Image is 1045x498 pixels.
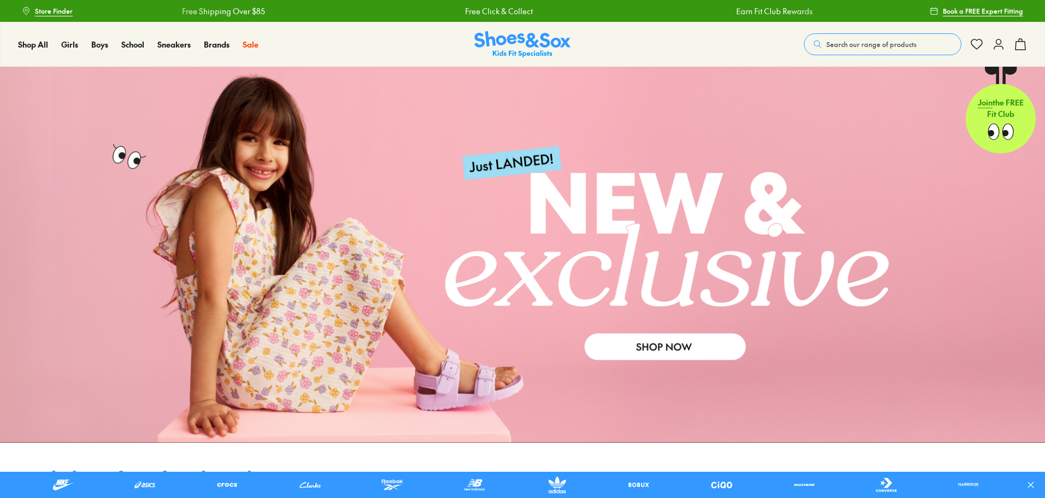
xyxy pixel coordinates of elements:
[826,39,917,49] span: Search our range of products
[978,97,993,108] span: Join
[474,31,571,58] a: Shoes & Sox
[204,39,230,50] a: Brands
[61,39,78,50] a: Girls
[35,6,73,16] span: Store Finder
[966,88,1036,128] p: the FREE Fit Club
[474,31,571,58] img: SNS_Logo_Responsive.svg
[157,39,191,50] a: Sneakers
[121,39,144,50] a: School
[22,1,73,21] a: Store Finder
[966,66,1036,154] a: Jointhe FREE Fit Club
[243,39,259,50] a: Sale
[18,39,48,50] a: Shop All
[464,5,532,17] a: Free Click & Collect
[943,6,1023,16] span: Book a FREE Expert Fitting
[804,33,961,55] button: Search our range of products
[930,1,1023,21] a: Book a FREE Expert Fitting
[735,5,812,17] a: Earn Fit Club Rewards
[181,5,264,17] a: Free Shipping Over $85
[91,39,108,50] a: Boys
